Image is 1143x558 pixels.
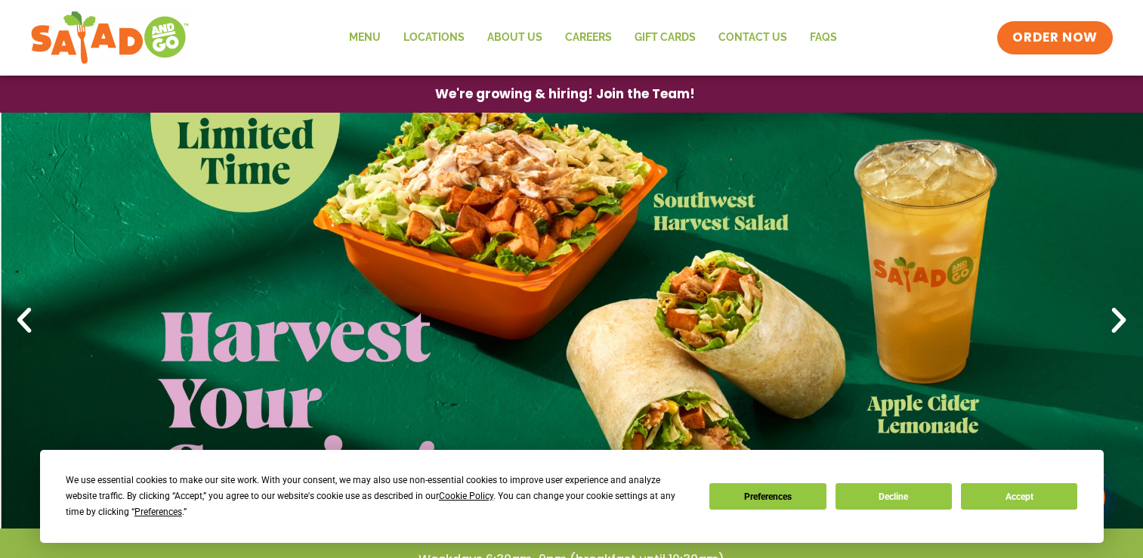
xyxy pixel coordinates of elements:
[412,76,718,112] a: We're growing & hiring! Join the Team!
[1102,304,1135,337] div: Next slide
[476,20,554,55] a: About Us
[961,483,1077,510] button: Accept
[1012,29,1097,47] span: ORDER NOW
[707,20,799,55] a: Contact Us
[40,450,1104,543] div: Cookie Consent Prompt
[134,507,182,517] span: Preferences
[338,20,848,55] nav: Menu
[554,20,623,55] a: Careers
[799,20,848,55] a: FAQs
[66,473,691,520] div: We use essential cookies to make our site work. With your consent, we may also use non-essential ...
[8,304,41,337] div: Previous slide
[997,21,1112,54] a: ORDER NOW
[30,8,190,68] img: new-SAG-logo-768×292
[392,20,476,55] a: Locations
[338,20,392,55] a: Menu
[439,491,493,501] span: Cookie Policy
[435,88,695,101] span: We're growing & hiring! Join the Team!
[836,483,952,510] button: Decline
[709,483,826,510] button: Preferences
[623,20,707,55] a: GIFT CARDS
